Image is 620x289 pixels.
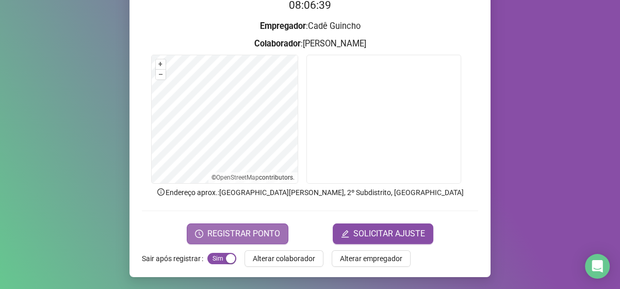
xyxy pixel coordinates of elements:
button: – [156,70,166,79]
li: © contributors. [211,174,295,181]
span: clock-circle [195,230,203,238]
p: Endereço aprox. : [GEOGRAPHIC_DATA][PERSON_NAME], 2º Subdistrito, [GEOGRAPHIC_DATA] [142,187,478,198]
strong: Empregador [260,21,306,31]
button: + [156,59,166,69]
span: Alterar colaborador [253,253,315,264]
h3: : Cadê Guincho [142,20,478,33]
h3: : [PERSON_NAME] [142,37,478,51]
span: Alterar empregador [340,253,402,264]
span: edit [341,230,349,238]
strong: Colaborador [254,39,301,49]
a: OpenStreetMap [216,174,259,181]
label: Sair após registrar [142,250,207,267]
div: Open Intercom Messenger [585,254,610,279]
button: editSOLICITAR AJUSTE [333,223,433,244]
button: Alterar colaborador [244,250,323,267]
button: REGISTRAR PONTO [187,223,288,244]
span: info-circle [156,187,166,197]
button: Alterar empregador [332,250,411,267]
span: SOLICITAR AJUSTE [353,228,425,240]
span: REGISTRAR PONTO [207,228,280,240]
